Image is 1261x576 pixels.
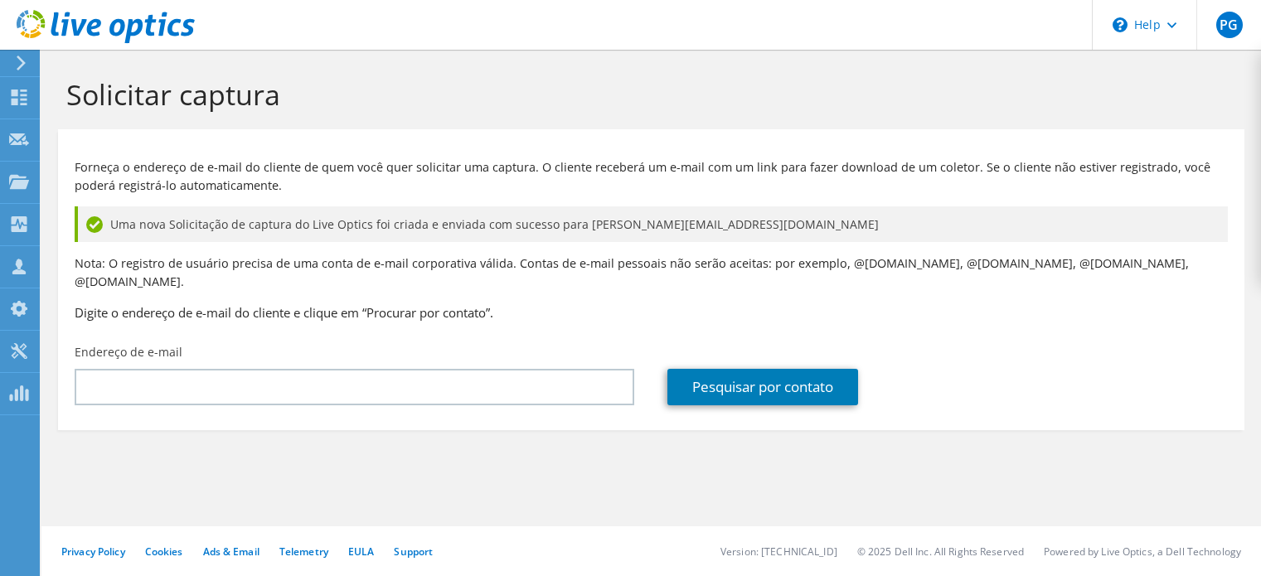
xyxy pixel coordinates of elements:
[279,545,328,559] a: Telemetry
[720,545,837,559] li: Version: [TECHNICAL_ID]
[348,545,374,559] a: EULA
[110,215,879,234] span: Uma nova Solicitação de captura do Live Optics foi criada e enviada com sucesso para [PERSON_NAME...
[75,344,182,361] label: Endereço de e-mail
[75,254,1228,291] p: Nota: O registro de usuário precisa de uma conta de e-mail corporativa válida. Contas de e-mail p...
[667,369,858,405] a: Pesquisar por contato
[66,77,1228,112] h1: Solicitar captura
[1044,545,1241,559] li: Powered by Live Optics, a Dell Technology
[1113,17,1128,32] svg: \n
[203,545,259,559] a: Ads & Email
[145,545,183,559] a: Cookies
[75,303,1228,322] h3: Digite o endereço de e-mail do cliente e clique em “Procurar por contato”.
[1216,12,1243,38] span: PG
[857,545,1024,559] li: © 2025 Dell Inc. All Rights Reserved
[61,545,125,559] a: Privacy Policy
[394,545,433,559] a: Support
[75,158,1228,195] p: Forneça o endereço de e-mail do cliente de quem você quer solicitar uma captura. O cliente recebe...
